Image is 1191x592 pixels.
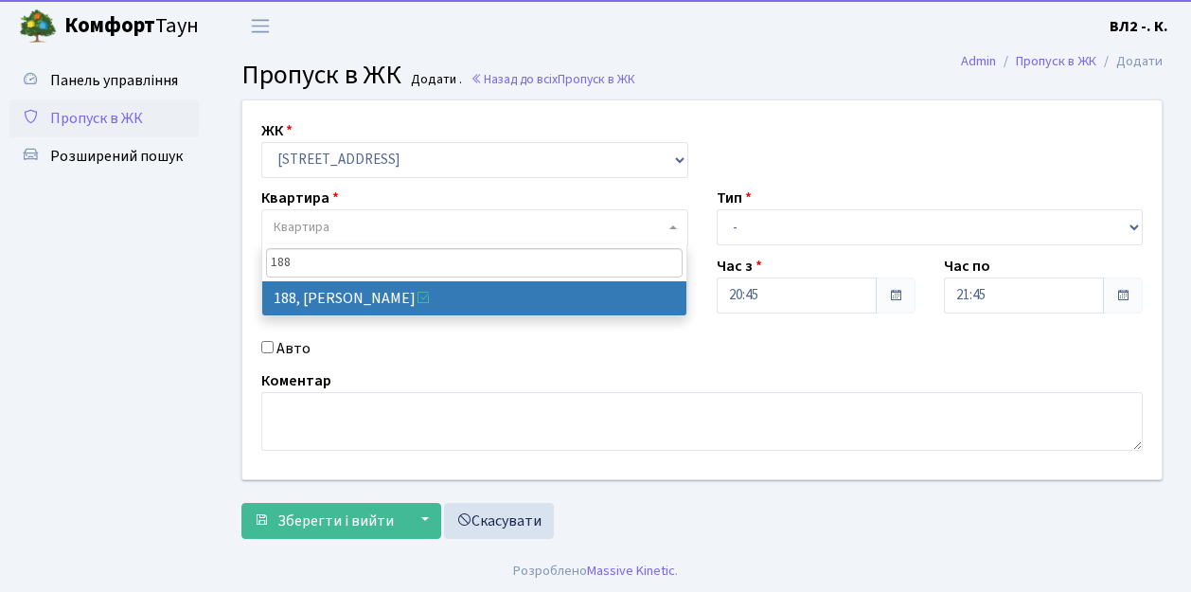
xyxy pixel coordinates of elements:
[19,8,57,45] img: logo.png
[933,42,1191,81] nav: breadcrumb
[50,146,183,167] span: Розширений пошук
[717,255,762,278] label: Час з
[1110,16,1168,37] b: ВЛ2 -. К.
[64,10,199,43] span: Таун
[261,187,339,209] label: Квартира
[471,70,635,88] a: Назад до всіхПропуск в ЖК
[444,503,554,539] a: Скасувати
[274,218,329,237] span: Квартира
[50,108,143,129] span: Пропуск в ЖК
[961,51,996,71] a: Admin
[9,137,199,175] a: Розширений пошук
[277,511,394,531] span: Зберегти і вийти
[407,72,462,88] small: Додати .
[1016,51,1096,71] a: Пропуск в ЖК
[241,56,401,94] span: Пропуск в ЖК
[1110,15,1168,38] a: ВЛ2 -. К.
[717,187,752,209] label: Тип
[1096,51,1163,72] li: Додати
[261,369,331,392] label: Коментар
[944,255,990,278] label: Час по
[587,561,675,581] a: Massive Kinetic
[261,119,293,142] label: ЖК
[9,62,199,99] a: Панель управління
[558,70,635,88] span: Пропуск в ЖК
[9,99,199,137] a: Пропуск в ЖК
[262,281,687,315] li: 188, [PERSON_NAME]
[237,10,284,42] button: Переключити навігацію
[276,337,311,360] label: Авто
[64,10,155,41] b: Комфорт
[50,70,178,91] span: Панель управління
[513,561,678,582] div: Розроблено .
[241,503,406,539] button: Зберегти і вийти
